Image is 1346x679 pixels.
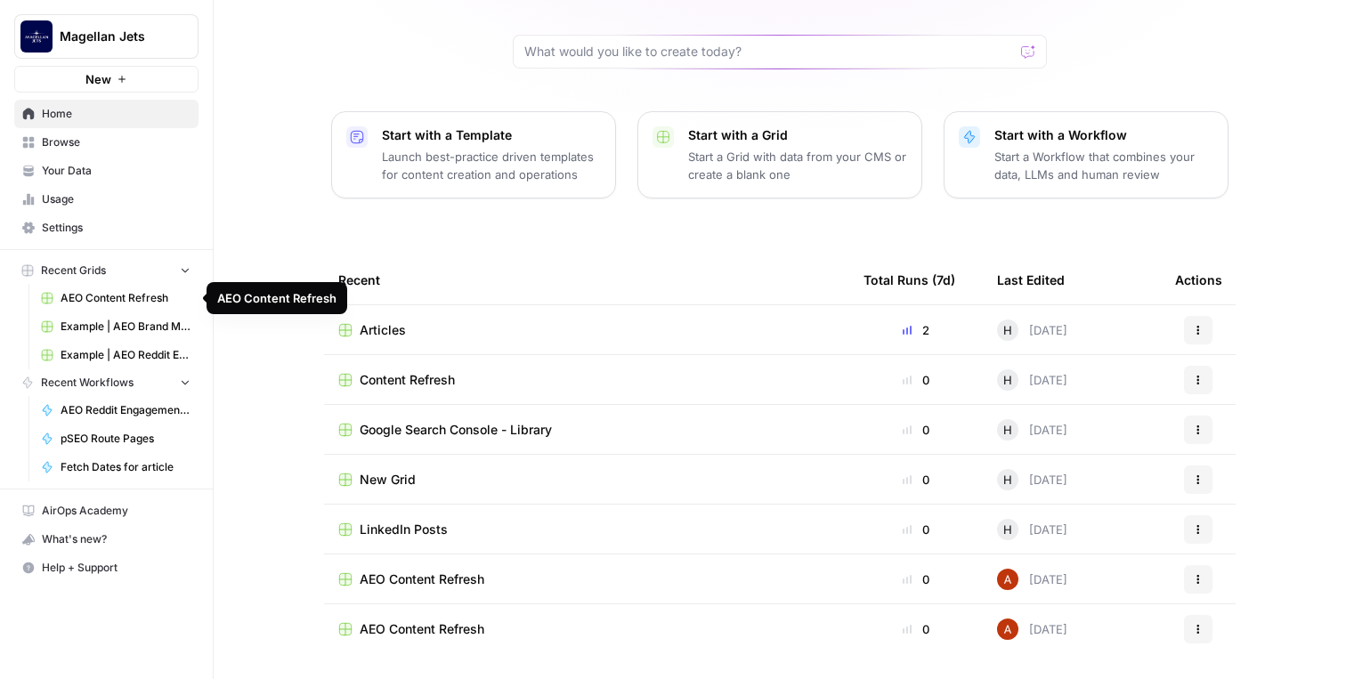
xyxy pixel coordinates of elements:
[14,100,199,128] a: Home
[61,319,191,335] span: Example | AEO Brand Mention Outreach
[14,369,199,396] button: Recent Workflows
[41,375,134,391] span: Recent Workflows
[688,148,907,183] p: Start a Grid with data from your CMS or create a blank one
[14,214,199,242] a: Settings
[360,620,484,638] span: AEO Content Refresh
[85,70,111,88] span: New
[1003,471,1012,489] span: H
[42,191,191,207] span: Usage
[360,321,406,339] span: Articles
[338,521,835,538] a: LinkedIn Posts
[14,554,199,582] button: Help + Support
[360,371,455,389] span: Content Refresh
[524,43,1014,61] input: What would you like to create today?
[864,421,969,439] div: 0
[864,521,969,538] div: 0
[14,525,199,554] button: What's new?
[61,402,191,418] span: AEO Reddit Engagement - Fork
[864,471,969,489] div: 0
[997,319,1067,341] div: [DATE]
[360,570,484,588] span: AEO Content Refresh
[14,497,199,525] a: AirOps Academy
[688,126,907,144] p: Start with a Grid
[338,471,835,489] a: New Grid
[33,453,199,481] a: Fetch Dates for article
[1003,521,1012,538] span: H
[997,618,1067,640] div: [DATE]
[997,369,1067,391] div: [DATE]
[338,620,835,638] a: AEO Content Refresh
[33,312,199,341] a: Example | AEO Brand Mention Outreach
[14,14,199,59] button: Workspace: Magellan Jets
[864,371,969,389] div: 0
[14,185,199,214] a: Usage
[360,521,448,538] span: LinkedIn Posts
[997,618,1018,640] img: rp82umkvtwbo856ffb80f8dohx5q
[864,321,969,339] div: 2
[42,560,191,576] span: Help + Support
[338,371,835,389] a: Content Refresh
[997,255,1065,304] div: Last Edited
[338,255,835,304] div: Recent
[382,148,601,183] p: Launch best-practice driven templates for content creation and operations
[42,134,191,150] span: Browse
[33,396,199,424] a: AEO Reddit Engagement - Fork
[1003,421,1012,439] span: H
[997,469,1067,490] div: [DATE]
[60,28,167,45] span: Magellan Jets
[994,126,1213,144] p: Start with a Workflow
[994,148,1213,183] p: Start a Workflow that combines your data, LLMs and human review
[338,321,835,339] a: Articles
[217,289,336,307] div: AEO Content Refresh
[338,570,835,588] a: AEO Content Refresh
[360,421,552,439] span: Google Search Console - Library
[41,263,106,279] span: Recent Grids
[997,419,1067,441] div: [DATE]
[42,503,191,519] span: AirOps Academy
[997,569,1018,590] img: rp82umkvtwbo856ffb80f8dohx5q
[33,341,199,369] a: Example | AEO Reddit Engagement
[944,111,1228,198] button: Start with a WorkflowStart a Workflow that combines your data, LLMs and human review
[382,126,601,144] p: Start with a Template
[1175,255,1222,304] div: Actions
[864,255,955,304] div: Total Runs (7d)
[42,106,191,122] span: Home
[1003,371,1012,389] span: H
[20,20,53,53] img: Magellan Jets Logo
[14,66,199,93] button: New
[637,111,922,198] button: Start with a GridStart a Grid with data from your CMS or create a blank one
[14,157,199,185] a: Your Data
[1003,321,1012,339] span: H
[14,257,199,284] button: Recent Grids
[360,471,416,489] span: New Grid
[33,424,199,453] a: pSEO Route Pages
[61,431,191,447] span: pSEO Route Pages
[864,620,969,638] div: 0
[42,163,191,179] span: Your Data
[14,128,199,157] a: Browse
[61,347,191,363] span: Example | AEO Reddit Engagement
[42,220,191,236] span: Settings
[61,290,191,306] span: AEO Content Refresh
[331,111,616,198] button: Start with a TemplateLaunch best-practice driven templates for content creation and operations
[997,569,1067,590] div: [DATE]
[33,284,199,312] a: AEO Content Refresh
[61,459,191,475] span: Fetch Dates for article
[338,421,835,439] a: Google Search Console - Library
[997,519,1067,540] div: [DATE]
[15,526,198,553] div: What's new?
[864,570,969,588] div: 0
